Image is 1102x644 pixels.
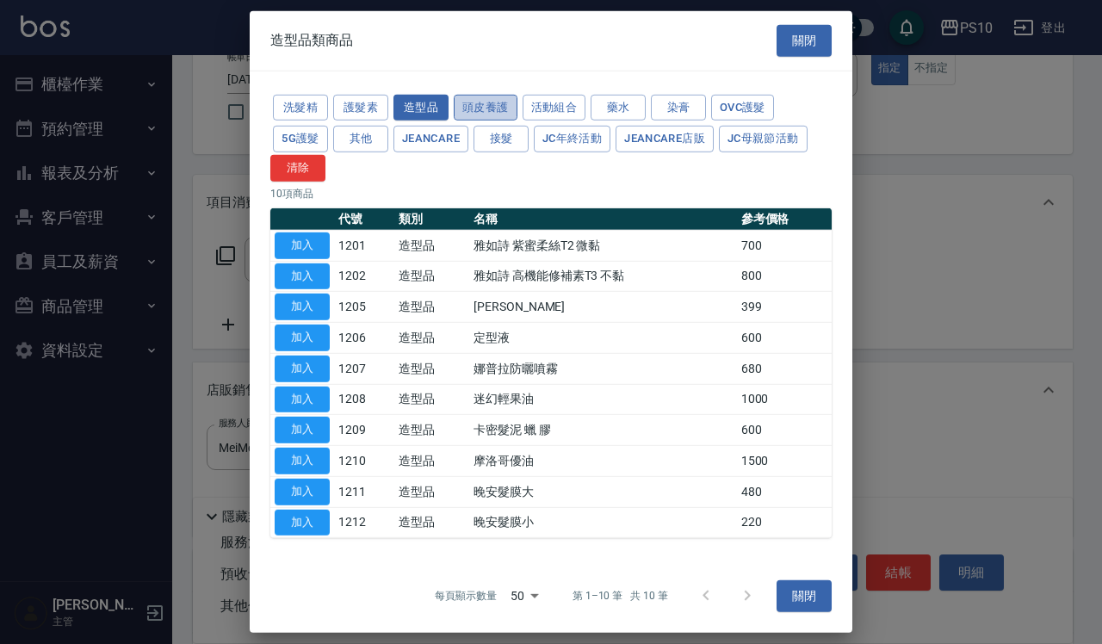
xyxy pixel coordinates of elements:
button: 護髮素 [333,94,388,121]
td: 晚安髮膜小 [469,507,737,538]
td: 1209 [334,415,394,446]
p: 每頁顯示數量 [435,588,497,604]
button: 接髮 [474,126,529,152]
td: 399 [737,292,832,323]
td: 造型品 [394,261,469,292]
button: 洗髮精 [273,94,328,121]
td: 娜普拉防曬噴霧 [469,353,737,384]
th: 參考價格 [737,208,832,231]
td: 雅如詩 高機能修補素T3 不黏 [469,261,737,292]
td: 1000 [737,384,832,415]
button: 加入 [275,509,330,536]
button: OVC護髮 [711,94,774,121]
td: 造型品 [394,292,469,323]
button: 染膏 [651,94,706,121]
td: 造型品 [394,384,469,415]
button: 加入 [275,417,330,443]
p: 第 1–10 筆 共 10 筆 [573,588,668,604]
th: 代號 [334,208,394,231]
td: 1211 [334,476,394,507]
button: 加入 [275,448,330,474]
td: 600 [737,322,832,353]
td: 1205 [334,292,394,323]
button: JC年終活動 [534,126,610,152]
th: 類別 [394,208,469,231]
td: 晚安髮膜大 [469,476,737,507]
button: JC母親節活動 [719,126,808,152]
td: 卡密髮泥 蠟 膠 [469,415,737,446]
td: 1208 [334,384,394,415]
span: 造型品類商品 [270,32,353,49]
td: 造型品 [394,445,469,476]
td: 480 [737,476,832,507]
td: 迷幻輕果油 [469,384,737,415]
button: 其他 [333,126,388,152]
td: 造型品 [394,230,469,261]
button: 加入 [275,386,330,412]
td: 造型品 [394,476,469,507]
button: 關閉 [777,580,832,612]
td: 1202 [334,261,394,292]
button: 加入 [275,356,330,382]
td: 680 [737,353,832,384]
td: 摩洛哥優油 [469,445,737,476]
button: 加入 [275,232,330,259]
td: 雅如詩 紫蜜柔絲T2 微黏 [469,230,737,261]
button: 活動組合 [523,94,586,121]
td: 定型液 [469,322,737,353]
button: 關閉 [777,25,832,57]
td: 造型品 [394,415,469,446]
button: JeanCare [393,126,468,152]
button: 加入 [275,263,330,289]
td: 造型品 [394,507,469,538]
p: 10 項商品 [270,186,832,201]
td: 1201 [334,230,394,261]
button: 5G護髮 [273,126,328,152]
td: 1500 [737,445,832,476]
button: 藥水 [591,94,646,121]
button: 加入 [275,479,330,505]
button: 清除 [270,155,325,182]
button: 頭皮養護 [454,94,517,121]
td: 造型品 [394,353,469,384]
td: 700 [737,230,832,261]
button: JeanCare店販 [616,126,714,152]
td: 220 [737,507,832,538]
button: 加入 [275,294,330,320]
td: 造型品 [394,322,469,353]
button: 加入 [275,325,330,351]
td: 800 [737,261,832,292]
td: 1206 [334,322,394,353]
td: 1212 [334,507,394,538]
th: 名稱 [469,208,737,231]
td: 600 [737,415,832,446]
td: 1210 [334,445,394,476]
td: 1207 [334,353,394,384]
div: 50 [504,573,545,619]
td: [PERSON_NAME] [469,292,737,323]
button: 造型品 [393,94,449,121]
